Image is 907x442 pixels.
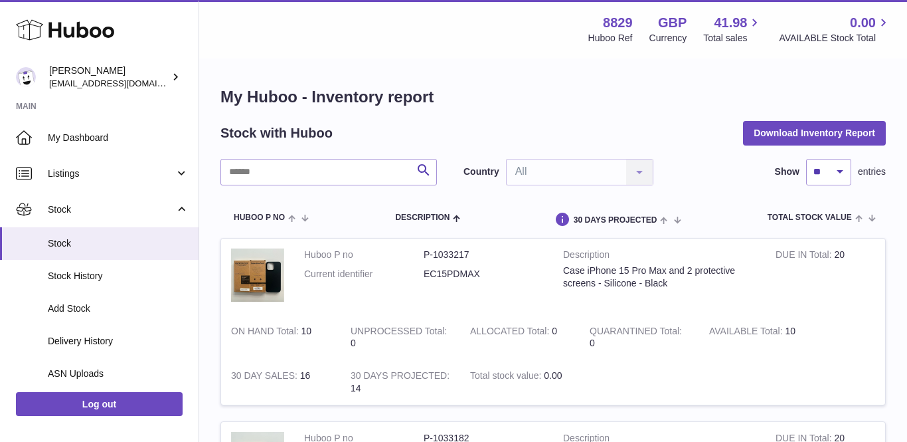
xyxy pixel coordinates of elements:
[304,249,424,261] dt: Huboo P no
[658,14,687,32] strong: GBP
[858,166,886,178] span: entries
[588,32,633,45] div: Huboo Ref
[699,315,819,360] td: 10
[470,326,552,340] strong: ALLOCATED Total
[351,326,447,340] strong: UNPROCESSED Total
[766,239,885,315] td: 20
[16,392,183,416] a: Log out
[48,132,189,144] span: My Dashboard
[48,335,189,348] span: Delivery History
[48,270,189,282] span: Stock History
[234,213,285,222] span: Huboo P no
[221,360,341,405] td: 16
[48,302,189,315] span: Add Stock
[221,315,341,360] td: 10
[49,64,169,90] div: [PERSON_NAME]
[48,167,175,180] span: Listings
[703,14,762,45] a: 41.98 Total sales
[463,166,499,178] label: Country
[48,203,175,216] span: Stock
[776,249,834,263] strong: DUE IN Total
[649,32,687,45] div: Currency
[304,268,424,280] dt: Current identifier
[470,370,544,384] strong: Total stock value
[768,213,852,222] span: Total stock value
[574,216,657,225] span: 30 DAYS PROJECTED
[544,370,562,381] span: 0.00
[231,370,300,384] strong: 30 DAY SALES
[743,121,886,145] button: Download Inventory Report
[220,86,886,108] h1: My Huboo - Inventory report
[850,14,876,32] span: 0.00
[231,249,284,302] img: product image
[590,326,682,340] strong: QUARANTINED Total
[341,360,460,405] td: 14
[231,326,301,340] strong: ON HAND Total
[714,14,747,32] span: 41.98
[351,370,450,384] strong: 30 DAYS PROJECTED
[220,124,333,142] h2: Stock with Huboo
[603,14,633,32] strong: 8829
[703,32,762,45] span: Total sales
[460,315,580,360] td: 0
[709,326,785,340] strong: AVAILABLE Total
[563,265,756,290] div: Case iPhone 15 Pro Max and 2 protective screens - Silicone - Black
[16,67,36,87] img: commandes@kpmatech.com
[48,368,189,380] span: ASN Uploads
[779,14,891,45] a: 0.00 AVAILABLE Stock Total
[48,237,189,250] span: Stock
[49,78,195,88] span: [EMAIL_ADDRESS][DOMAIN_NAME]
[395,213,450,222] span: Description
[775,166,799,178] label: Show
[563,249,756,265] strong: Description
[779,32,891,45] span: AVAILABLE Stock Total
[341,315,460,360] td: 0
[424,268,543,280] dd: EC15PDMAX
[424,249,543,261] dd: P-1033217
[590,338,595,348] span: 0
